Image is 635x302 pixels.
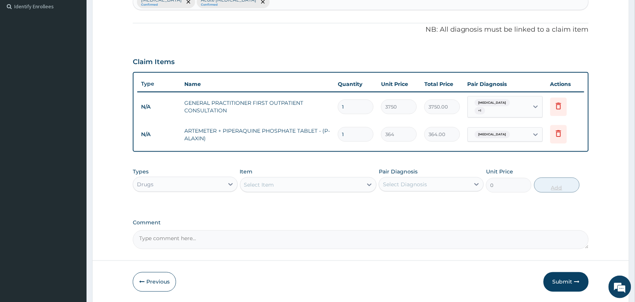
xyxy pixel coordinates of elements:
small: Confirmed [141,3,182,7]
label: Pair Diagnosis [379,168,418,175]
span: [MEDICAL_DATA] [475,131,510,138]
label: Comment [133,220,589,226]
div: Select Item [244,181,274,189]
span: [MEDICAL_DATA] [475,99,510,107]
img: d_794563401_company_1708531726252_794563401 [14,38,30,57]
th: Type [137,77,181,91]
button: Add [534,178,580,193]
th: Actions [547,77,584,92]
th: Pair Diagnosis [464,77,547,92]
textarea: Type your message and hit 'Enter' [4,206,143,232]
th: Name [181,77,334,92]
span: We're online! [44,95,104,171]
h3: Claim Items [133,58,175,66]
small: Confirmed [201,3,256,7]
div: Drugs [137,181,153,188]
th: Unit Price [377,77,421,92]
label: Types [133,169,149,175]
td: GENERAL PRACTITIONER FIRST OUTPATIENT CONSULTATION [181,95,334,118]
p: NB: All diagnosis must be linked to a claim item [133,25,589,35]
td: ARTEMETER + PIPERAQUINE PHOSPHATE TABLET - (P-ALAXIN) [181,123,334,146]
label: Item [240,168,253,175]
button: Submit [544,272,589,292]
td: N/A [137,100,181,114]
th: Total Price [421,77,464,92]
div: Chat with us now [39,42,126,52]
td: N/A [137,127,181,141]
div: Minimize live chat window [123,4,141,22]
label: Unit Price [486,168,513,175]
div: Select Diagnosis [383,181,427,188]
button: Previous [133,272,176,292]
span: + 1 [475,107,485,115]
th: Quantity [334,77,377,92]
